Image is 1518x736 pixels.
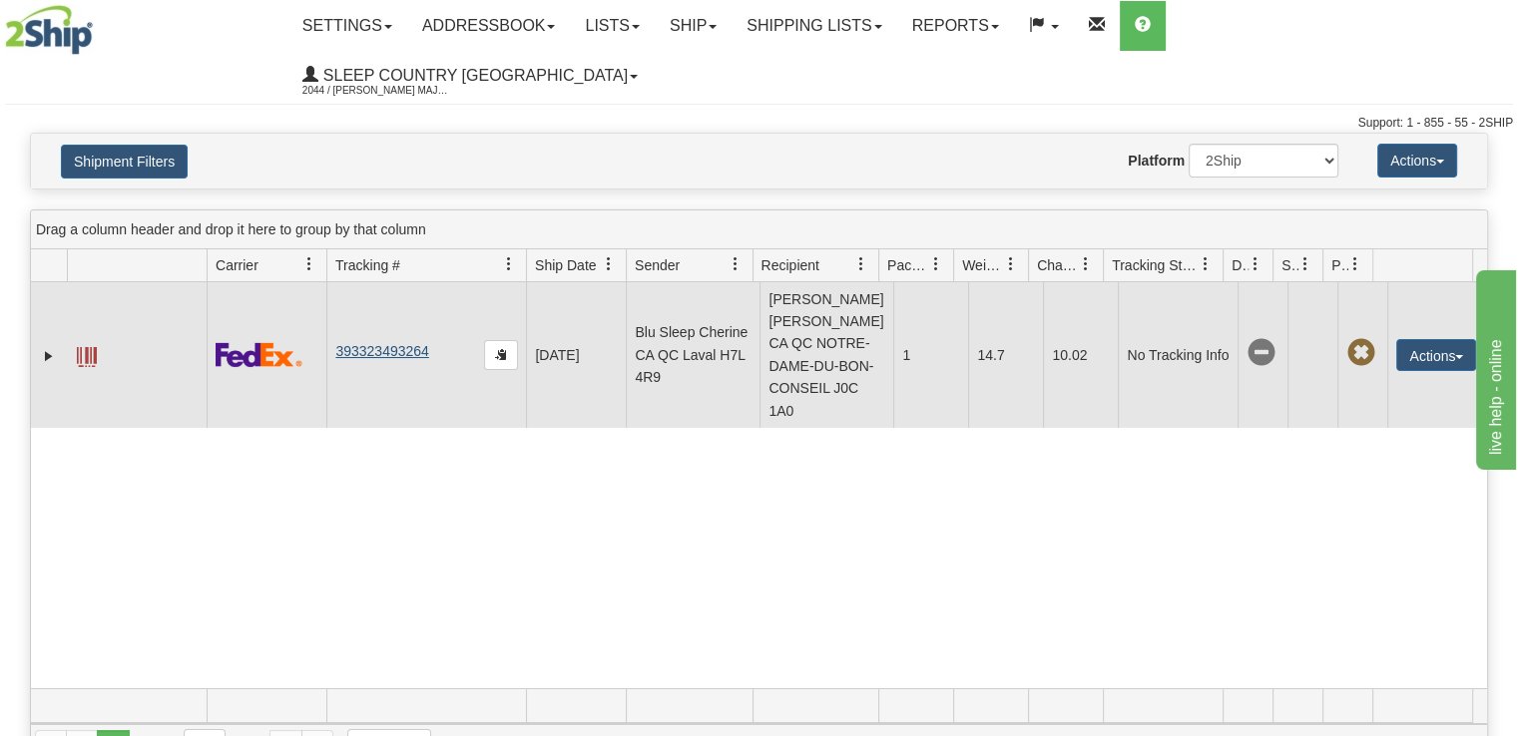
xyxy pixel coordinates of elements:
a: Reports [897,1,1014,51]
a: Tracking # filter column settings [492,247,526,281]
div: Support: 1 - 855 - 55 - 2SHIP [5,115,1513,132]
td: [PERSON_NAME] [PERSON_NAME] CA QC NOTRE-DAME-DU-BON-CONSEIL J0C 1A0 [759,282,893,428]
a: Addressbook [407,1,571,51]
a: Sleep Country [GEOGRAPHIC_DATA] 2044 / [PERSON_NAME] Major [PERSON_NAME] [287,51,653,101]
span: Tracking Status [1112,255,1199,275]
label: Platform [1128,151,1185,171]
span: Pickup Not Assigned [1346,339,1374,367]
a: Shipment Issues filter column settings [1288,247,1322,281]
a: Ship Date filter column settings [592,247,626,281]
a: Delivery Status filter column settings [1239,247,1272,281]
a: Weight filter column settings [994,247,1028,281]
td: [DATE] [526,282,626,428]
td: 1 [893,282,968,428]
td: Blu Sleep Cherine CA QC Laval H7L 4R9 [626,282,759,428]
div: live help - online [15,12,185,36]
a: Charge filter column settings [1069,247,1103,281]
a: Expand [39,346,59,366]
span: Ship Date [535,255,596,275]
a: Ship [655,1,732,51]
td: No Tracking Info [1118,282,1238,428]
button: Shipment Filters [61,145,188,179]
span: Packages [887,255,929,275]
span: Carrier [216,255,258,275]
button: Actions [1396,339,1476,371]
button: Copy to clipboard [484,340,518,370]
a: Lists [570,1,654,51]
a: Recipient filter column settings [844,247,878,281]
td: 10.02 [1043,282,1118,428]
span: Tracking # [335,255,400,275]
a: Pickup Status filter column settings [1338,247,1372,281]
div: grid grouping header [31,210,1487,249]
img: logo2044.jpg [5,5,93,55]
span: Recipient [761,255,819,275]
iframe: chat widget [1472,266,1516,470]
a: Tracking Status filter column settings [1189,247,1223,281]
span: Sleep Country [GEOGRAPHIC_DATA] [318,67,628,84]
a: Label [77,338,97,370]
span: Charge [1037,255,1079,275]
span: Sender [635,255,680,275]
a: Sender filter column settings [719,247,753,281]
a: Carrier filter column settings [292,247,326,281]
span: 2044 / [PERSON_NAME] Major [PERSON_NAME] [302,81,452,101]
a: Settings [287,1,407,51]
span: Delivery Status [1232,255,1249,275]
span: Pickup Status [1331,255,1348,275]
td: 14.7 [968,282,1043,428]
a: Packages filter column settings [919,247,953,281]
button: Actions [1377,144,1457,178]
a: Shipping lists [732,1,896,51]
a: 393323493264 [335,343,428,359]
img: 2 - FedEx Express® [216,342,302,367]
span: Weight [962,255,1004,275]
span: No Tracking Info [1247,339,1274,367]
span: Shipment Issues [1281,255,1298,275]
